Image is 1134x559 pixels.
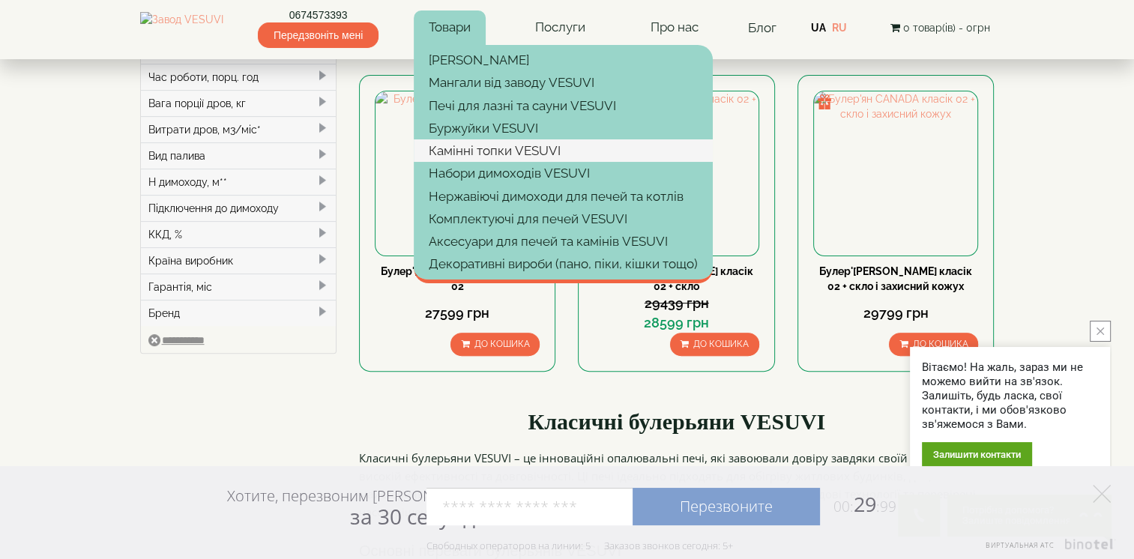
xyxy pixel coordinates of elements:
a: Виртуальная АТС [977,539,1115,559]
a: [PERSON_NAME] [414,49,713,71]
button: До кошика [450,333,540,356]
div: Підключення до димоходу [141,195,337,221]
a: Комплектуючі для печей VESUVI [414,208,713,230]
p: Класичні булерьяни VESUVI – це інноваційні опалювальні печі, які завоювали довіру завдяки своїй н... [359,449,995,521]
div: Країна виробник [141,247,337,274]
img: Завод VESUVI [140,12,223,43]
div: H димоходу, м** [141,169,337,195]
a: Булер'[PERSON_NAME] класік 02 + скло [600,265,753,292]
img: Булер'ян CANADA класік 02 + скло і захисний кожух [814,91,977,255]
span: До кошика [474,339,529,349]
a: 0674573393 [258,7,378,22]
a: UA [811,22,826,34]
img: gift [817,94,832,109]
a: Камінні топки VESUVI [414,139,713,162]
button: 0 товар(ів) - 0грн [885,19,994,36]
div: Час роботи, порц. год [141,64,337,90]
span: 00: [833,497,854,516]
div: 28599 грн [594,313,758,333]
div: Гарантія, міс [141,274,337,300]
a: Нержавіючі димоходи для печей та котлів [414,185,713,208]
button: До кошика [889,333,978,356]
a: Буржуйки VESUVI [414,117,713,139]
a: Аксесуари для печей та камінів VESUVI [414,230,713,253]
div: Залишити контакти [922,442,1032,467]
a: Товари [414,10,486,45]
h2: Класичні булерьяни VESUVI [359,409,995,434]
a: Блог [748,20,776,35]
a: Печі для лазні та сауни VESUVI [414,94,713,117]
div: 27599 грн [375,303,540,323]
span: 0 товар(ів) - 0грн [902,22,989,34]
a: Мангали від заводу VESUVI [414,71,713,94]
a: Булер'[PERSON_NAME] класік 02 + скло і захисний кожух [819,265,972,292]
div: Вітаємо! На жаль, зараз ми не можемо вийти на зв'язок. Залишіть, будь ласка, свої контакти, і ми ... [922,360,1098,432]
div: 29439 грн [594,294,758,313]
span: Виртуальная АТС [986,540,1055,550]
div: ККД, % [141,221,337,247]
div: Бренд [141,300,337,326]
a: Послуги [520,10,600,45]
div: Хотите, перезвоним [PERSON_NAME] [227,486,484,528]
a: Декоративні вироби (пано, піки, кішки тощо) [414,253,713,275]
button: close button [1090,321,1111,342]
div: 29799 грн [813,303,978,323]
span: До кошика [693,339,749,349]
img: Булер'ян CANADA класік 02 [376,91,539,255]
button: До кошика [670,333,759,356]
span: за 30 секунд? [350,502,484,531]
div: Вид палива [141,142,337,169]
div: Вага порції дров, кг [141,90,337,116]
span: 29 [820,490,896,518]
span: Передзвоніть мені [258,22,378,48]
span: :99 [876,497,896,516]
div: Витрати дров, м3/міс* [141,116,337,142]
a: Набори димоходів VESUVI [414,162,713,184]
a: Про нас [635,10,713,45]
a: Булер'[PERSON_NAME] класік 02 [381,265,534,292]
div: Свободных операторов на линии: 5 Заказов звонков сегодня: 5+ [426,540,733,552]
a: Перезвоните [633,488,820,525]
a: RU [832,22,847,34]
